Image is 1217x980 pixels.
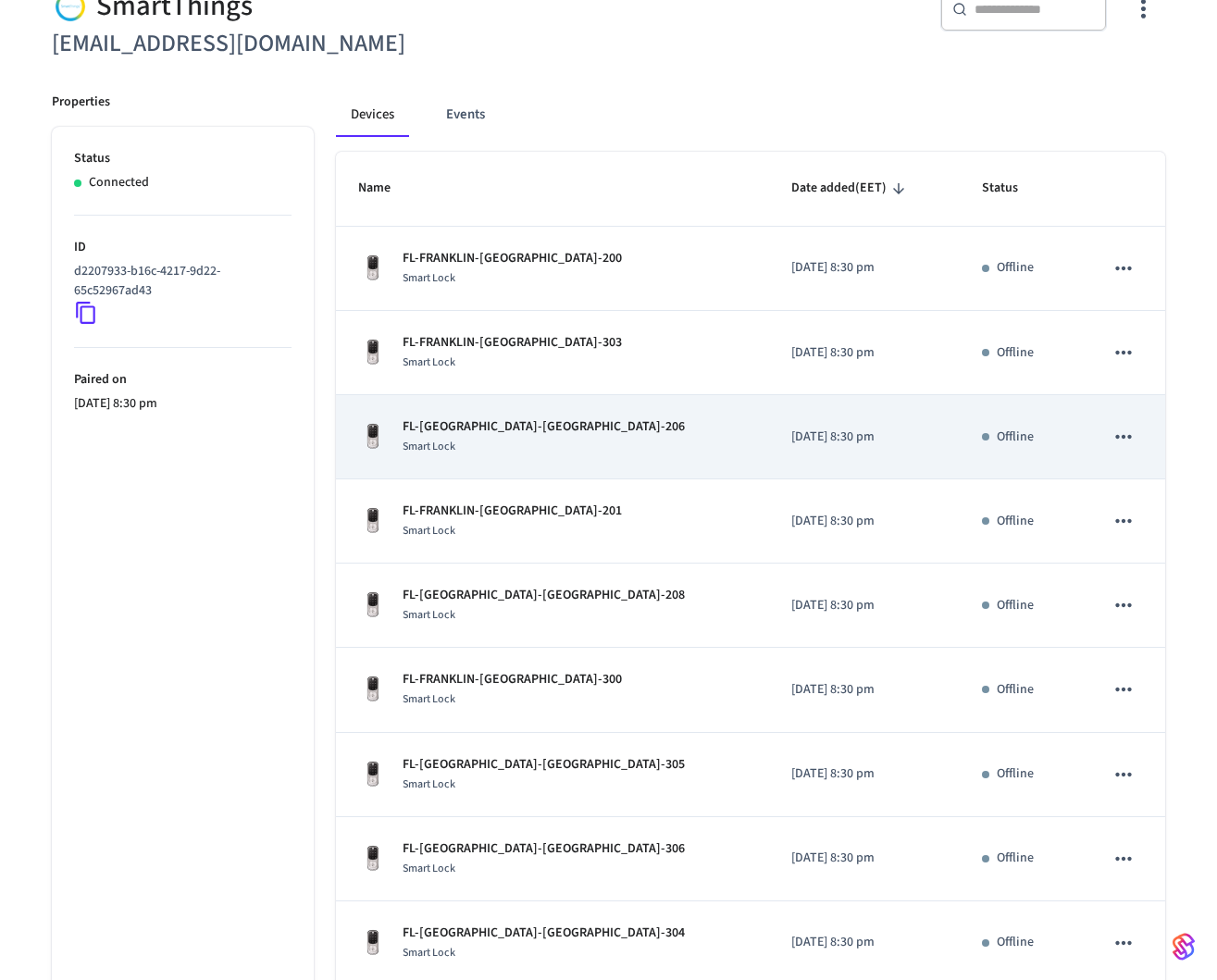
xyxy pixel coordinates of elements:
button: Events [431,93,500,137]
p: Properties [52,93,110,112]
img: Yale Assure Touchscreen Wifi Smart Lock, Satin Nickel, Front [358,928,388,958]
p: [DATE] 8:30 pm [791,596,938,615]
p: [DATE] 8:30 pm [791,428,938,447]
p: Offline [997,596,1034,615]
p: [DATE] 8:30 pm [791,258,938,278]
button: Devices [336,93,409,137]
p: ID [74,238,292,257]
p: Paired on [74,370,292,390]
img: Yale Assure Touchscreen Wifi Smart Lock, Satin Nickel, Front [358,844,388,874]
p: Offline [997,933,1034,952]
img: Yale Assure Touchscreen Wifi Smart Lock, Satin Nickel, Front [358,590,388,620]
p: Offline [997,764,1034,784]
p: Offline [997,512,1034,531]
p: [DATE] 8:30 pm [791,849,938,868]
span: Smart Lock [403,691,455,707]
p: [DATE] 8:30 pm [791,933,938,952]
span: Date added(EET) [791,174,911,203]
img: Yale Assure Touchscreen Wifi Smart Lock, Satin Nickel, Front [358,254,388,283]
span: Smart Lock [403,607,455,623]
span: Smart Lock [403,523,455,539]
p: Offline [997,680,1034,700]
p: FL-[GEOGRAPHIC_DATA]-[GEOGRAPHIC_DATA]-304 [403,924,685,943]
p: FL-FRANKLIN-[GEOGRAPHIC_DATA]-201 [403,502,622,521]
p: [DATE] 8:30 pm [791,512,938,531]
p: Offline [997,258,1034,278]
img: Yale Assure Touchscreen Wifi Smart Lock, Satin Nickel, Front [358,675,388,704]
img: Yale Assure Touchscreen Wifi Smart Lock, Satin Nickel, Front [358,506,388,536]
span: Status [982,174,1042,203]
span: Smart Lock [403,861,455,876]
img: Yale Assure Touchscreen Wifi Smart Lock, Satin Nickel, Front [358,422,388,452]
span: Smart Lock [403,945,455,961]
img: Yale Assure Touchscreen Wifi Smart Lock, Satin Nickel, Front [358,760,388,789]
p: FL-FRANKLIN-[GEOGRAPHIC_DATA]-300 [403,670,622,689]
span: Smart Lock [403,439,455,454]
p: Status [74,149,292,168]
img: Yale Assure Touchscreen Wifi Smart Lock, Satin Nickel, Front [358,338,388,367]
span: Smart Lock [403,354,455,370]
p: d2207933-b16c-4217-9d22-65c52967ad43 [74,262,284,301]
span: Smart Lock [403,776,455,792]
p: [DATE] 8:30 pm [74,394,292,414]
p: FL-[GEOGRAPHIC_DATA]-[GEOGRAPHIC_DATA]-208 [403,586,685,605]
p: [DATE] 8:30 pm [791,680,938,700]
p: FL-[GEOGRAPHIC_DATA]-[GEOGRAPHIC_DATA]-306 [403,839,685,859]
span: Name [358,174,415,203]
p: FL-[GEOGRAPHIC_DATA]-[GEOGRAPHIC_DATA]-305 [403,755,685,775]
p: [DATE] 8:30 pm [791,343,938,363]
p: Connected [89,173,149,192]
img: SeamLogoGradient.69752ec5.svg [1173,932,1195,961]
p: Offline [997,343,1034,363]
h6: [EMAIL_ADDRESS][DOMAIN_NAME] [52,25,598,63]
p: FL-FRANKLIN-[GEOGRAPHIC_DATA]-303 [403,333,622,353]
div: connected account tabs [336,93,1165,137]
p: FL-FRANKLIN-[GEOGRAPHIC_DATA]-200 [403,249,622,268]
p: Offline [997,428,1034,447]
p: Offline [997,849,1034,868]
p: [DATE] 8:30 pm [791,764,938,784]
span: Smart Lock [403,270,455,286]
p: FL-[GEOGRAPHIC_DATA]-[GEOGRAPHIC_DATA]-206 [403,417,685,437]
